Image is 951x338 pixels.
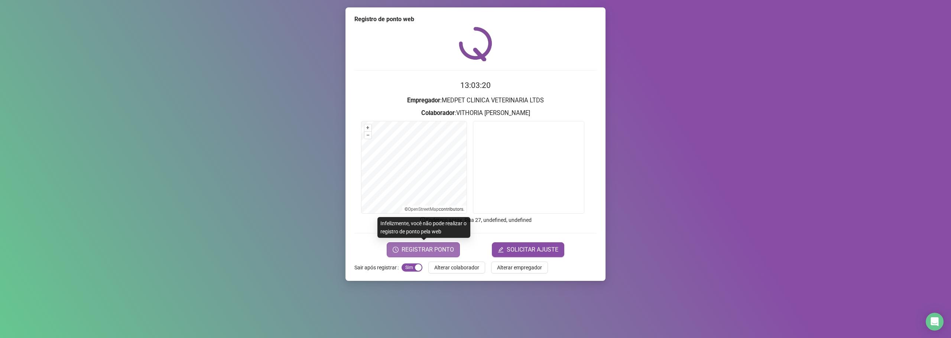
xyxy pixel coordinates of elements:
[491,262,548,273] button: Alterar empregador
[354,15,597,24] div: Registro de ponto web
[507,245,558,254] span: SOLICITAR AJUSTE
[419,216,426,223] span: info-circle
[421,109,455,117] strong: Colaborador
[354,108,597,118] h3: : VITHORIA [PERSON_NAME]
[459,27,492,61] img: QRPoint
[387,242,460,257] button: REGISTRAR PONTO
[408,207,439,212] a: OpenStreetMap
[354,216,597,224] p: Endereço aprox. : Rua 27, undefined, undefined
[377,217,470,238] div: Infelizmente, você não pode realizar o registro de ponto pela web
[354,96,597,105] h3: : MEDPET CLINICA VETERINARIA LTDS
[460,81,491,90] time: 13:03:20
[405,207,464,212] li: © contributors.
[498,247,504,253] span: edit
[407,97,440,104] strong: Empregador
[354,262,402,273] label: Sair após registrar
[926,313,944,331] div: Open Intercom Messenger
[402,245,454,254] span: REGISTRAR PONTO
[364,132,371,139] button: –
[364,124,371,131] button: +
[434,263,479,272] span: Alterar colaborador
[393,247,399,253] span: clock-circle
[497,263,542,272] span: Alterar empregador
[492,242,564,257] button: editSOLICITAR AJUSTE
[428,262,485,273] button: Alterar colaborador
